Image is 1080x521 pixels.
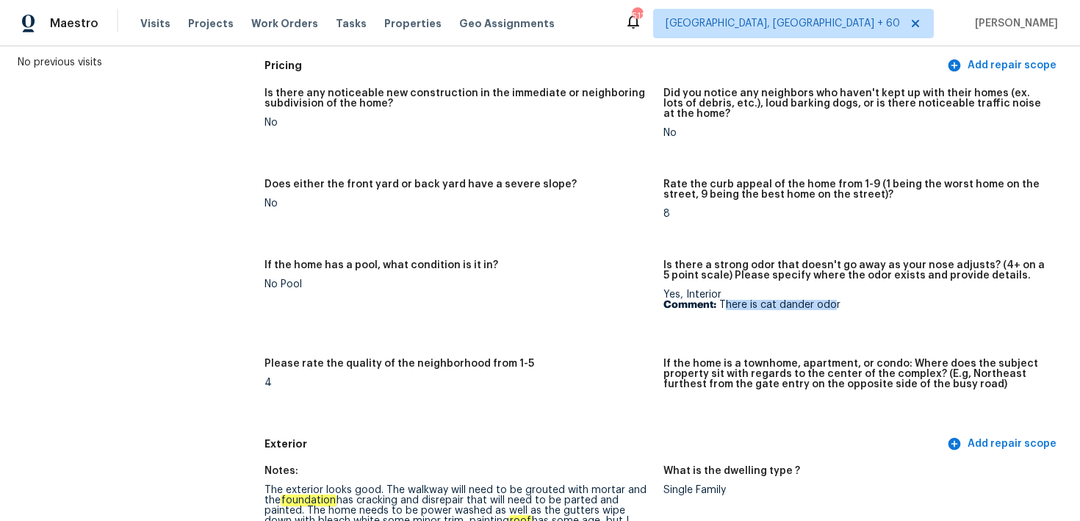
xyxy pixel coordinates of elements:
[264,466,298,476] h5: Notes:
[663,300,716,310] b: Comment:
[663,485,1051,495] div: Single Family
[336,18,367,29] span: Tasks
[944,52,1062,79] button: Add repair scope
[663,300,1051,310] p: There is cat dander odor
[459,16,555,31] span: Geo Assignments
[663,359,1051,389] h5: If the home is a townhome, apartment, or condo: Where does the subject property sit with regards ...
[18,57,102,68] span: No previous visits
[264,198,652,209] div: No
[264,436,944,452] h5: Exterior
[264,378,652,388] div: 4
[663,466,800,476] h5: What is the dwelling type ?
[950,435,1056,453] span: Add repair scope
[264,179,577,190] h5: Does either the front yard or back yard have a severe slope?
[663,290,1051,310] div: Yes, Interior
[950,57,1056,75] span: Add repair scope
[264,260,498,270] h5: If the home has a pool, what condition is it in?
[632,9,642,24] div: 511
[384,16,442,31] span: Properties
[663,179,1051,200] h5: Rate the curb appeal of the home from 1-9 (1 being the worst home on the street, 9 being the best...
[264,279,652,290] div: No Pool
[663,88,1051,119] h5: Did you notice any neighbors who haven't kept up with their homes (ex. lots of debris, etc.), lou...
[264,58,944,73] h5: Pricing
[140,16,170,31] span: Visits
[663,209,1051,219] div: 8
[251,16,318,31] span: Work Orders
[944,431,1062,458] button: Add repair scope
[264,359,534,369] h5: Please rate the quality of the neighborhood from 1-5
[50,16,98,31] span: Maestro
[663,260,1051,281] h5: Is there a strong odor that doesn't go away as your nose adjusts? (4+ on a 5 point scale) Please ...
[264,118,652,128] div: No
[188,16,234,31] span: Projects
[663,128,1051,138] div: No
[264,88,652,109] h5: Is there any noticeable new construction in the immediate or neighboring subdivision of the home?
[281,495,336,506] em: foundation
[969,16,1058,31] span: [PERSON_NAME]
[666,16,900,31] span: [GEOGRAPHIC_DATA], [GEOGRAPHIC_DATA] + 60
